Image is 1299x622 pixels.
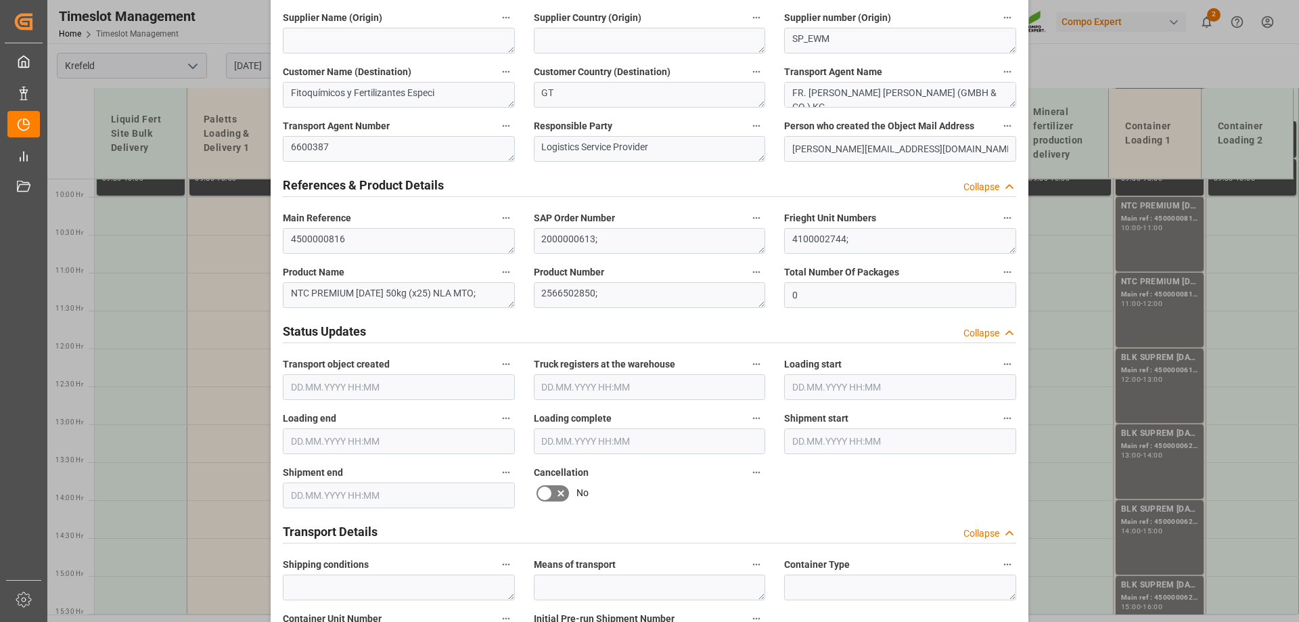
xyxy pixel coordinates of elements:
span: Customer Name (Destination) [283,65,411,79]
span: Loading complete [534,412,612,426]
button: SAP Order Number [748,209,765,227]
button: Shipping conditions [497,556,515,573]
span: Transport Agent Number [283,119,390,133]
button: Transport Agent Name [999,63,1016,81]
span: Cancellation [534,466,589,480]
span: Supplier Country (Origin) [534,11,641,25]
span: Product Number [534,265,604,280]
span: Shipping conditions [283,558,369,572]
input: DD.MM.YYYY HH:MM [534,428,766,454]
span: Shipment end [283,466,343,480]
button: Person who created the Object Mail Address [999,117,1016,135]
span: Transport Agent Name [784,65,882,79]
textarea: FR. [PERSON_NAME] [PERSON_NAME] (GMBH & CO.) KG [784,82,1016,108]
button: Shipment start [999,409,1016,427]
button: Transport object created [497,355,515,373]
button: Loading end [497,409,515,427]
span: Truck registers at the warehouse [534,357,675,372]
button: Loading complete [748,409,765,427]
textarea: Logistics Service Provider [534,136,766,162]
button: Responsible Party [748,117,765,135]
button: Supplier Name (Origin) [497,9,515,26]
span: SAP Order Number [534,211,615,225]
button: Customer Name (Destination) [497,63,515,81]
button: Truck registers at the warehouse [748,355,765,373]
span: Supplier Name (Origin) [283,11,382,25]
button: Main Reference [497,209,515,227]
div: Collapse [963,326,999,340]
h2: Transport Details [283,523,378,541]
h2: References & Product Details [283,176,444,194]
textarea: 2000000613; [534,228,766,254]
input: DD.MM.YYYY HH:MM [283,374,515,400]
button: Loading start [999,355,1016,373]
button: Container Type [999,556,1016,573]
span: Transport object created [283,357,390,372]
textarea: 4500000816 [283,228,515,254]
button: Product Number [748,263,765,281]
textarea: Fitoquímicos y Fertilizantes Especi [283,82,515,108]
button: Means of transport [748,556,765,573]
span: Loading end [283,412,336,426]
button: Shipment end [497,464,515,481]
textarea: SP_EWM [784,28,1016,53]
span: Person who created the Object Mail Address [784,119,974,133]
button: Supplier Country (Origin) [748,9,765,26]
div: Collapse [963,527,999,541]
input: DD.MM.YYYY HH:MM [534,374,766,400]
input: DD.MM.YYYY HH:MM [784,374,1016,400]
input: DD.MM.YYYY HH:MM [784,428,1016,454]
button: Frieght Unit Numbers [999,209,1016,227]
span: Shipment start [784,412,848,426]
span: Product Name [283,265,344,280]
textarea: 6600387 [283,136,515,162]
span: Total Number Of Packages [784,265,899,280]
span: Frieght Unit Numbers [784,211,876,225]
h2: Status Updates [283,322,366,340]
button: Cancellation [748,464,765,481]
textarea: GT [534,82,766,108]
span: Customer Country (Destination) [534,65,670,79]
button: Customer Country (Destination) [748,63,765,81]
span: Loading start [784,357,842,372]
span: No [576,486,589,500]
input: DD.MM.YYYY HH:MM [283,483,515,508]
textarea: NTC PREMIUM [DATE] 50kg (x25) NLA MTO; [283,282,515,308]
span: Responsible Party [534,119,612,133]
button: Total Number Of Packages [999,263,1016,281]
span: Main Reference [283,211,351,225]
button: Transport Agent Number [497,117,515,135]
input: DD.MM.YYYY HH:MM [283,428,515,454]
textarea: 4100002744; [784,228,1016,254]
span: Supplier number (Origin) [784,11,891,25]
textarea: 2566502850; [534,282,766,308]
button: Product Name [497,263,515,281]
span: Means of transport [534,558,616,572]
div: Collapse [963,180,999,194]
button: Supplier number (Origin) [999,9,1016,26]
span: Container Type [784,558,850,572]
